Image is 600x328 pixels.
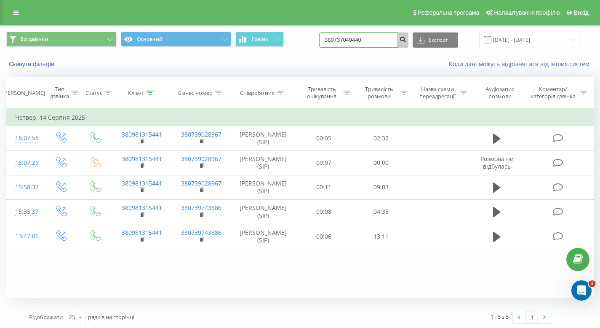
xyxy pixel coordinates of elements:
[181,179,221,187] a: 380739028967
[231,175,295,199] td: [PERSON_NAME] (SIP)
[449,60,594,68] a: Коли дані можуть відрізнятися вiд інших систем
[181,229,221,237] a: 380739743886
[15,155,35,171] div: 16:07:29
[295,175,352,199] td: 00:11
[50,86,69,100] div: Тип дзвінка
[15,179,35,196] div: 15:58:37
[181,204,221,212] a: 380739743886
[231,151,295,175] td: [PERSON_NAME] (SIP)
[121,32,231,47] button: Основний
[303,86,341,100] div: Тривалість очікування
[181,130,221,138] a: 380739028967
[491,312,509,321] div: 1 - 5 з 5
[571,280,592,301] iframe: Intercom live chat
[240,89,275,97] div: Співробітник
[252,36,268,42] span: Графік
[122,229,162,237] a: 380981315441
[181,155,221,163] a: 380739028967
[88,313,134,321] span: рядків на сторінці
[122,155,162,163] a: 380981315441
[418,86,458,100] div: Назва схеми переадресації
[352,151,410,175] td: 00:00
[525,311,538,323] a: 1
[295,199,352,224] td: 00:08
[7,109,594,126] td: Четвер, 14 Серпня 2025
[295,224,352,249] td: 00:06
[574,9,589,16] span: Вихід
[235,32,284,47] button: Графік
[85,89,102,97] div: Статус
[352,126,410,151] td: 02:32
[319,32,408,48] input: Пошук за номером
[6,60,59,68] button: Скинути фільтри
[128,89,144,97] div: Клієнт
[295,151,352,175] td: 00:07
[528,86,578,100] div: Коментар/категорія дзвінка
[20,36,48,43] span: Всі дзвінки
[352,175,410,199] td: 09:03
[29,313,63,321] span: Відображати
[352,199,410,224] td: 04:35
[295,126,352,151] td: 00:05
[122,130,162,138] a: 380981315441
[231,199,295,224] td: [PERSON_NAME] (SIP)
[15,204,35,220] div: 15:35:37
[178,89,213,97] div: Бізнес номер
[69,313,75,321] div: 25
[122,204,162,212] a: 380981315441
[413,32,458,48] button: Експорт
[477,86,523,100] div: Аудіозапис розмови
[494,9,560,16] span: Налаштування профілю
[418,9,480,16] span: Реферальна програма
[15,228,35,245] div: 13:47:05
[231,224,295,249] td: [PERSON_NAME] (SIP)
[231,126,295,151] td: [PERSON_NAME] (SIP)
[122,179,162,187] a: 380981315441
[15,130,35,146] div: 16:07:58
[352,224,410,249] td: 13:11
[480,155,513,170] span: Розмова не відбулась
[6,32,117,47] button: Всі дзвінки
[360,86,398,100] div: Тривалість розмови
[589,280,595,287] span: 1
[3,89,45,97] div: [PERSON_NAME]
